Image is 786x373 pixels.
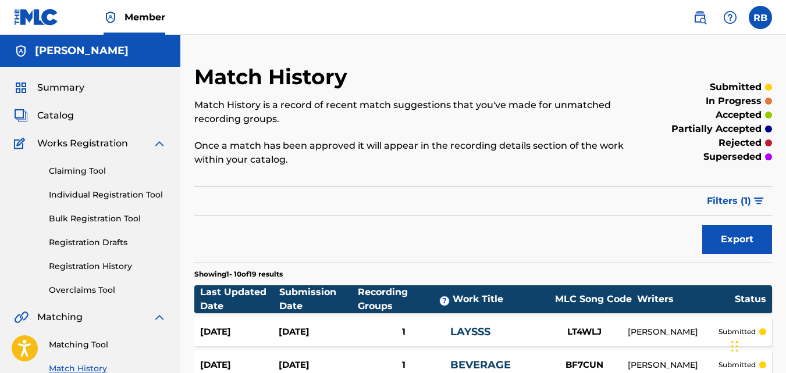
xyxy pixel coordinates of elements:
a: CatalogCatalog [14,109,74,123]
div: Drag [731,329,738,364]
div: Recording Groups [358,285,453,313]
div: Work Title [453,292,550,306]
p: submitted [710,80,762,94]
p: Match History is a record of recent match suggestions that you've made for unmatched recording gr... [194,98,639,126]
img: expand [152,310,166,324]
a: Overclaims Tool [49,284,166,296]
div: 1 [357,358,450,372]
div: [DATE] [279,325,357,339]
span: Matching [37,310,83,324]
p: rejected [719,136,762,150]
span: Catalog [37,109,74,123]
a: Claiming Tool [49,165,166,177]
img: Summary [14,81,28,95]
div: User Menu [749,6,772,29]
p: superseded [703,150,762,164]
div: [DATE] [200,358,279,372]
h2: Match History [194,64,353,90]
p: partially accepted [671,122,762,136]
a: BEVERAGE [450,358,511,371]
div: [DATE] [200,325,279,339]
img: Catalog [14,109,28,123]
p: accepted [716,108,762,122]
p: submitted [719,360,756,370]
img: expand [152,137,166,150]
a: Individual Registration Tool [49,189,166,201]
img: Top Rightsholder [104,10,118,24]
p: submitted [719,327,756,337]
div: Writers [637,292,735,306]
div: MLC Song Code [550,292,637,306]
img: help [723,10,737,24]
iframe: Resource Center [753,223,786,317]
div: 1 [357,325,450,339]
span: Summary [37,81,84,95]
button: Filters (1) [700,186,772,216]
div: [PERSON_NAME] [628,359,719,371]
a: Registration History [49,260,166,272]
a: Matching Tool [49,339,166,351]
span: Member [125,10,165,24]
div: Last Updated Date [200,285,279,313]
div: [DATE] [279,358,357,372]
div: LT4WLJ [540,325,628,339]
div: [PERSON_NAME] [628,326,719,338]
span: ? [440,296,449,306]
div: Status [735,292,766,306]
img: filter [754,198,764,205]
img: search [693,10,707,24]
img: Matching [14,310,29,324]
p: in progress [706,94,762,108]
span: Filters ( 1 ) [707,194,751,208]
p: Showing 1 - 10 of 19 results [194,269,283,279]
div: Help [719,6,742,29]
p: Once a match has been approved it will appear in the recording details section of the work within... [194,139,639,167]
button: Export [702,225,772,254]
iframe: Chat Widget [728,317,786,373]
a: LAYSSS [450,325,490,338]
img: Works Registration [14,137,29,150]
a: Public Search [688,6,712,29]
h5: Rafeek Brown [35,44,129,58]
a: SummarySummary [14,81,84,95]
div: Submission Date [279,285,358,313]
div: BF7CUN [540,358,628,372]
img: MLC Logo [14,9,59,26]
a: Registration Drafts [49,236,166,249]
img: Accounts [14,44,28,58]
a: Bulk Registration Tool [49,213,166,225]
span: Works Registration [37,137,128,150]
